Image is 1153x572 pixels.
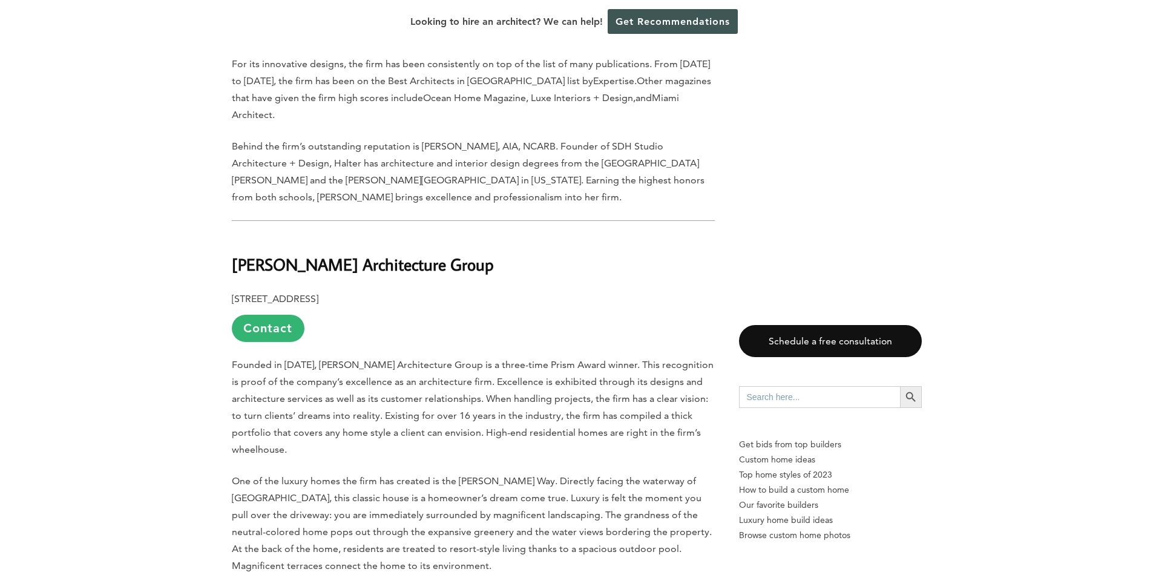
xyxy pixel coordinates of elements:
iframe: Drift Widget Chat Controller [1092,511,1138,557]
a: Schedule a free consultation [739,325,922,357]
a: Our favorite builders [739,498,922,513]
span: and [636,92,652,104]
a: Top home styles of 2023 [739,467,922,482]
b: [PERSON_NAME] Architecture Group [232,254,494,275]
a: Custom home ideas [739,452,922,467]
span: One of the luxury homes the firm has created is the [PERSON_NAME] Way. Directly facing the waterw... [232,475,712,571]
span: Behind the firm’s outstanding reputation is [PERSON_NAME], AIA, NCARB. Founder of SDH Studio Arch... [232,140,705,203]
span: Expertise. [593,75,637,87]
span: Ocean Home Magazine, Luxe Interiors + Design, [423,92,636,104]
span: Other magazines that have given the firm high scores include [232,75,711,104]
input: Search here... [739,386,900,408]
a: Browse custom home photos [739,528,922,543]
a: Contact [232,315,304,342]
span: Miami Architect [232,92,679,120]
span: For its innovative designs, the firm has been consistently on top of the list of many publication... [232,58,710,87]
span: Founded in [DATE], [PERSON_NAME] Architecture Group is a three-time Prism Award winner. This reco... [232,359,714,455]
p: Get bids from top builders [739,437,922,452]
a: Luxury home build ideas [739,513,922,528]
span: . [272,109,275,120]
svg: Search [904,390,918,404]
a: Get Recommendations [608,9,738,34]
b: [STREET_ADDRESS] [232,293,318,304]
a: How to build a custom home [739,482,922,498]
